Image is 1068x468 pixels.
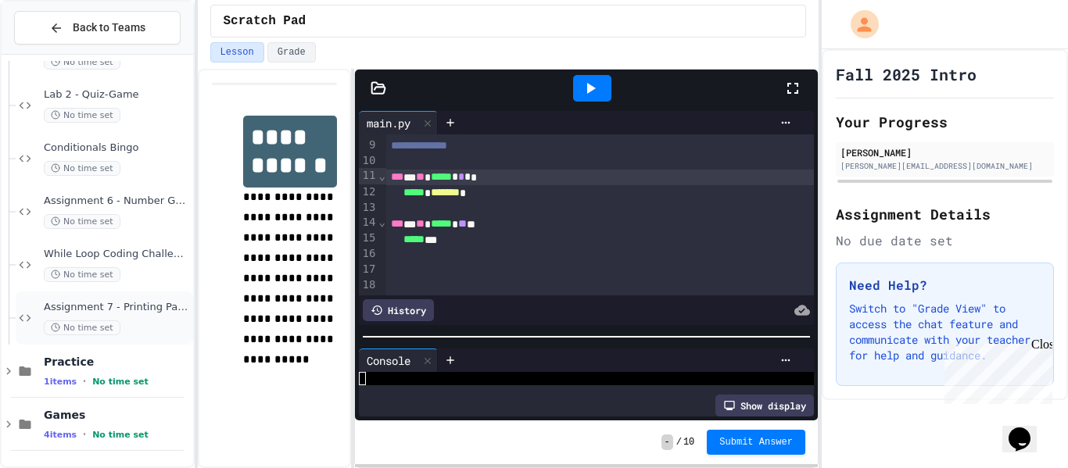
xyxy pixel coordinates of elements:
iframe: chat widget [938,338,1052,404]
span: No time set [44,320,120,335]
div: Chat with us now!Close [6,6,108,99]
div: main.py [359,111,438,134]
div: main.py [359,115,418,131]
p: Switch to "Grade View" to access the chat feature and communicate with your teacher for help and ... [849,301,1041,363]
div: 16 [359,246,378,262]
h1: Fall 2025 Intro [836,63,977,85]
span: No time set [92,430,149,440]
div: 11 [359,168,378,184]
span: Assignment 6 - Number Guesser [44,195,190,208]
span: 10 [683,436,694,448]
span: No time set [44,161,120,176]
div: 17 [359,262,378,277]
div: 12 [359,184,378,200]
span: 1 items [44,377,77,387]
div: My Account [834,6,883,42]
div: 13 [359,200,378,216]
div: 14 [359,215,378,230]
span: Lab 2 - Quiz-Game [44,88,190,102]
h2: Assignment Details [836,203,1054,225]
div: No due date set [836,231,1054,250]
span: While Loop Coding Challenges In-Class [44,248,190,261]
span: • [83,428,86,441]
span: Back to Teams [73,20,145,36]
span: Conditionals Bingo [44,141,190,155]
div: 18 [359,277,378,293]
span: / [676,436,682,448]
span: No time set [44,267,120,282]
span: • [83,375,86,388]
div: [PERSON_NAME] [840,145,1049,159]
span: Fold line [378,170,385,182]
span: Scratch Pad [224,12,306,30]
button: Grade [267,42,316,63]
div: [PERSON_NAME][EMAIL_ADDRESS][DOMAIN_NAME] [840,160,1049,172]
div: 9 [359,138,378,153]
div: History [363,299,434,321]
span: 4 items [44,430,77,440]
span: No time set [92,377,149,387]
div: Console [359,352,418,369]
div: 10 [359,153,378,169]
button: Submit Answer [707,430,805,455]
span: Fold line [378,216,385,228]
span: No time set [44,214,120,229]
span: - [661,434,673,450]
button: Back to Teams [14,11,181,45]
span: Assignment 7 - Printing Patterns [44,301,190,314]
div: 15 [359,230,378,246]
span: Submit Answer [719,436,793,448]
div: Console [359,348,438,372]
span: No time set [44,55,120,70]
span: Practice [44,355,190,369]
h2: Your Progress [836,111,1054,133]
h3: Need Help? [849,276,1041,295]
iframe: chat widget [1002,405,1052,452]
span: Games [44,408,190,422]
span: No time set [44,108,120,123]
button: Lesson [210,42,264,63]
div: Show display [715,395,814,416]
